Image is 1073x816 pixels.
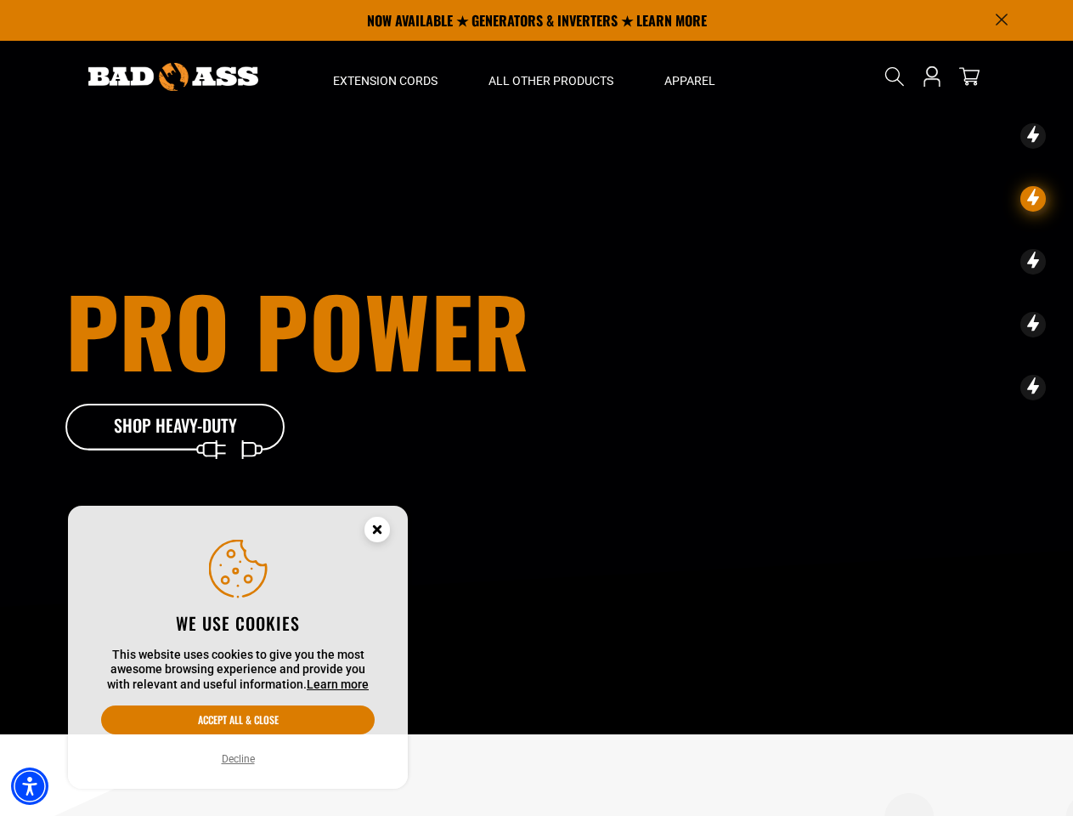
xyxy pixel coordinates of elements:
span: All Other Products [488,73,613,88]
aside: Cookie Consent [68,506,408,790]
button: Accept all & close [101,705,375,734]
div: Accessibility Menu [11,768,48,805]
summary: Apparel [639,41,741,112]
h1: Pro Power [65,283,631,377]
p: This website uses cookies to give you the most awesome browsing experience and provide you with r... [101,648,375,693]
a: cart [956,66,983,87]
button: Close this option [347,506,408,558]
button: Decline [217,751,260,768]
img: Bad Ass Extension Cords [88,63,258,91]
summary: Search [881,63,908,90]
a: Shop Heavy-Duty [65,404,286,451]
summary: All Other Products [463,41,639,112]
a: This website uses cookies to give you the most awesome browsing experience and provide you with r... [307,677,369,691]
span: Extension Cords [333,73,438,88]
a: Open this option [918,41,946,112]
span: Apparel [664,73,715,88]
h2: We use cookies [101,612,375,634]
summary: Extension Cords [308,41,463,112]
